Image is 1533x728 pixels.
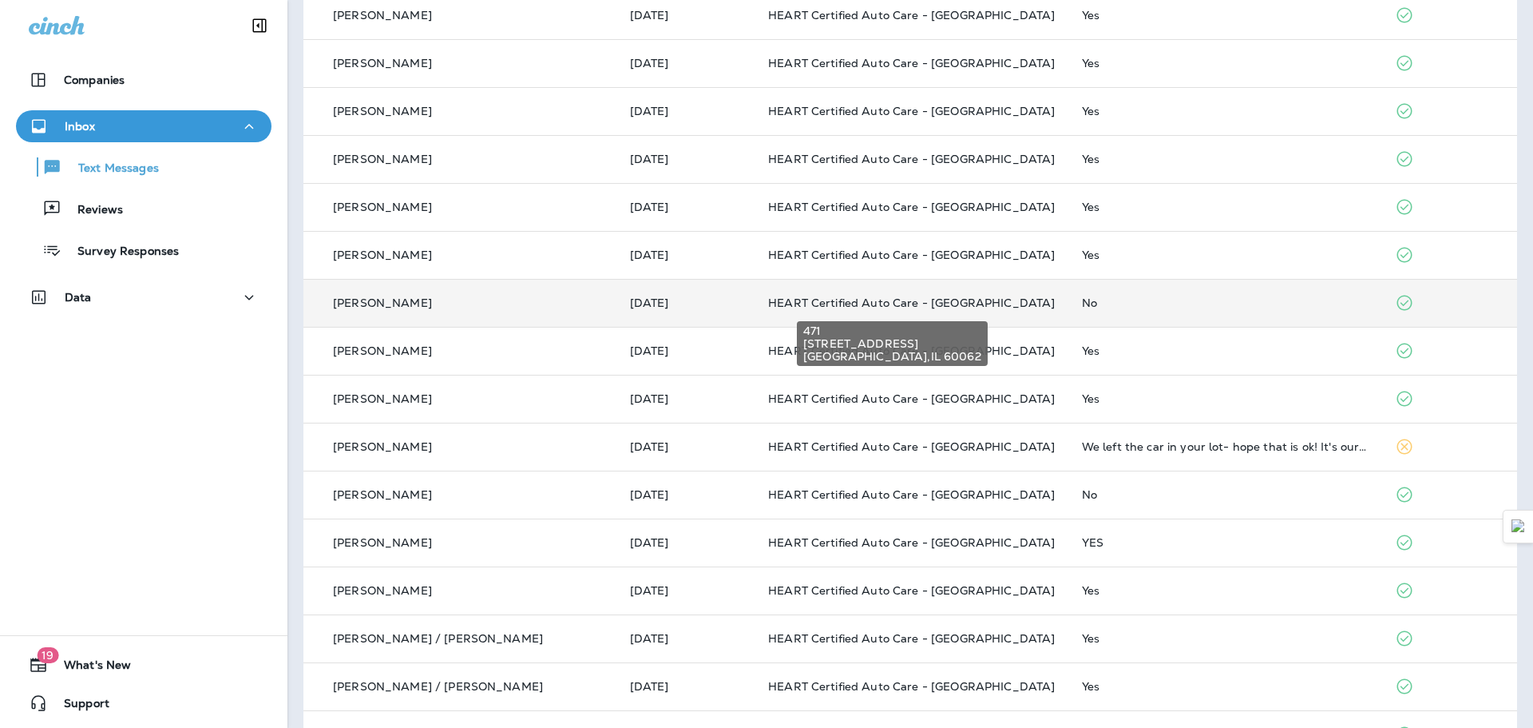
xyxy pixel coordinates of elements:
[16,649,271,681] button: 19What's New
[1082,536,1370,549] div: YES
[630,153,743,165] p: Sep 15, 2025 10:50 AM
[768,200,1055,214] span: HEART Certified Auto Care - [GEOGRAPHIC_DATA]
[237,10,282,42] button: Collapse Sidebar
[65,120,95,133] p: Inbox
[768,104,1055,118] span: HEART Certified Auto Care - [GEOGRAPHIC_DATA]
[630,344,743,357] p: Sep 15, 2025 09:10 AM
[803,337,981,350] span: [STREET_ADDRESS]
[333,57,432,70] p: [PERSON_NAME]
[768,152,1055,166] span: HEART Certified Auto Care - [GEOGRAPHIC_DATA]
[65,291,92,304] p: Data
[48,658,131,678] span: What's New
[768,392,1055,406] span: HEART Certified Auto Care - [GEOGRAPHIC_DATA]
[333,440,432,453] p: [PERSON_NAME]
[630,488,743,501] p: Sep 14, 2025 12:13 PM
[630,632,743,645] p: Sep 14, 2025 10:20 AM
[768,535,1055,550] span: HEART Certified Auto Care - [GEOGRAPHIC_DATA]
[333,201,432,213] p: [PERSON_NAME]
[333,344,432,357] p: [PERSON_NAME]
[1082,392,1370,405] div: Yes
[61,245,179,260] p: Survey Responses
[1082,440,1370,453] div: We left the car in your lot- hope that is ok! It's our red Tesla.
[630,296,743,309] p: Sep 15, 2025 09:16 AM
[630,536,743,549] p: Sep 14, 2025 11:06 AM
[630,105,743,117] p: Sep 15, 2025 01:17 PM
[48,697,109,716] span: Support
[333,488,432,501] p: [PERSON_NAME]
[630,201,743,213] p: Sep 15, 2025 09:22 AM
[768,631,1055,646] span: HEART Certified Auto Care - [GEOGRAPHIC_DATA]
[16,687,271,719] button: Support
[1082,201,1370,213] div: Yes
[630,440,743,453] p: Sep 14, 2025 02:53 PM
[630,392,743,405] p: Sep 15, 2025 09:08 AM
[768,344,1055,358] span: HEART Certified Auto Care - [GEOGRAPHIC_DATA]
[333,632,543,645] p: [PERSON_NAME] / [PERSON_NAME]
[803,350,981,363] span: [GEOGRAPHIC_DATA] , IL 60062
[333,296,432,309] p: [PERSON_NAME]
[630,249,743,261] p: Sep 15, 2025 09:21 AM
[1082,680,1370,693] div: Yes
[768,679,1055,694] span: HEART Certified Auto Care - [GEOGRAPHIC_DATA]
[630,680,743,693] p: Sep 14, 2025 10:05 AM
[768,8,1055,22] span: HEART Certified Auto Care - [GEOGRAPHIC_DATA]
[803,324,981,337] span: 471
[333,536,432,549] p: [PERSON_NAME]
[768,248,1055,262] span: HEART Certified Auto Care - [GEOGRAPHIC_DATA]
[1082,57,1370,70] div: Yes
[16,233,271,267] button: Survey Responses
[333,584,432,597] p: [PERSON_NAME]
[333,9,432,22] p: [PERSON_NAME]
[333,249,432,261] p: [PERSON_NAME]
[64,74,125,86] p: Companies
[61,203,123,218] p: Reviews
[630,584,743,597] p: Sep 14, 2025 10:36 AM
[16,192,271,225] button: Reviews
[333,680,543,693] p: [PERSON_NAME] / [PERSON_NAME]
[1082,584,1370,597] div: Yes
[768,487,1055,502] span: HEART Certified Auto Care - [GEOGRAPHIC_DATA]
[62,161,159,177] p: Text Messages
[768,440,1055,454] span: HEART Certified Auto Care - [GEOGRAPHIC_DATA]
[1082,344,1370,357] div: Yes
[768,296,1055,310] span: HEART Certified Auto Care - [GEOGRAPHIC_DATA]
[16,110,271,142] button: Inbox
[768,56,1055,70] span: HEART Certified Auto Care - [GEOGRAPHIC_DATA]
[630,57,743,70] p: Sep 15, 2025 05:48 PM
[1082,105,1370,117] div: Yes
[333,392,432,405] p: [PERSON_NAME]
[1511,519,1526,534] img: Detect Auto
[37,647,58,663] span: 19
[1082,488,1370,501] div: No
[1082,296,1370,309] div: No
[16,64,271,96] button: Companies
[630,9,743,22] p: Sep 16, 2025 07:26 AM
[1082,249,1370,261] div: Yes
[333,153,432,165] p: [PERSON_NAME]
[1082,632,1370,645] div: Yes
[1082,9,1370,22] div: Yes
[16,150,271,184] button: Text Messages
[333,105,432,117] p: [PERSON_NAME]
[768,583,1055,598] span: HEART Certified Auto Care - [GEOGRAPHIC_DATA]
[1082,153,1370,165] div: Yes
[16,281,271,313] button: Data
